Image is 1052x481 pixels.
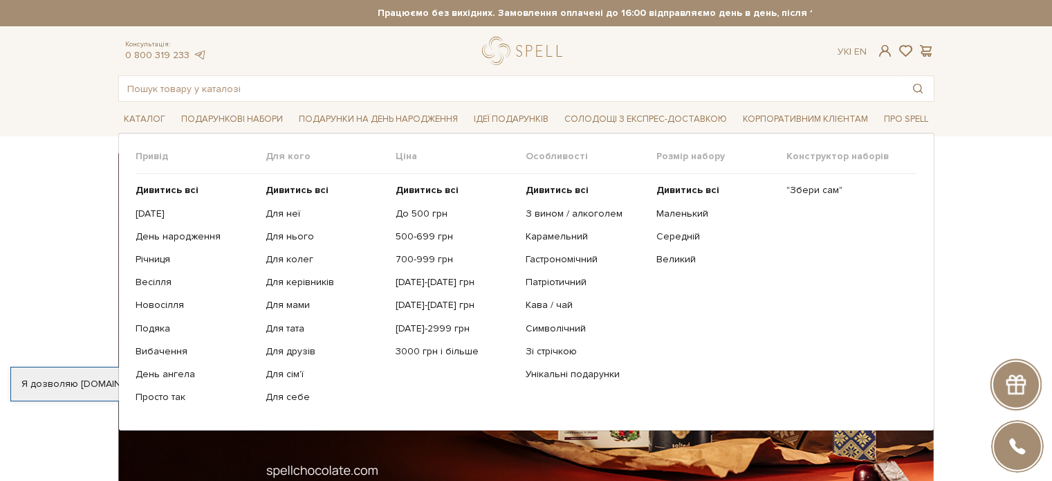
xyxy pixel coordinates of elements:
b: Дивитись всі [396,184,459,196]
span: Для кого [266,150,396,163]
a: Для мами [266,299,385,311]
a: Для себе [266,391,385,403]
span: Каталог [118,109,171,130]
a: Для керівників [266,276,385,289]
a: Патріотичний [526,276,645,289]
a: [DATE]-2999 грн [396,323,515,335]
a: telegram [193,49,207,61]
span: Подарункові набори [176,109,288,130]
b: Дивитись всі [266,184,329,196]
a: Для сім'ї [266,368,385,381]
a: Річниця [136,253,255,266]
a: 500-699 грн [396,230,515,243]
a: Маленький [656,208,776,220]
a: Для неї [266,208,385,220]
a: 3000 грн і більше [396,345,515,358]
span: Ціна [396,150,526,163]
a: Символічний [526,323,645,335]
a: До 500 грн [396,208,515,220]
span: Подарунки на День народження [293,109,463,130]
a: Гастрономічний [526,253,645,266]
a: 700-999 грн [396,253,515,266]
a: Дивитись всі [656,184,776,197]
a: Карамельний [526,230,645,243]
a: Дивитись всі [136,184,255,197]
a: Унікальні подарунки [526,368,645,381]
a: "Збери сам" [786,184,906,197]
div: Я дозволяю [DOMAIN_NAME] використовувати [11,378,386,390]
a: Великий [656,253,776,266]
a: Просто так [136,391,255,403]
a: [DATE]-[DATE] грн [396,276,515,289]
a: [DATE] [136,208,255,220]
span: Конструктор наборів [786,150,916,163]
a: Весілля [136,276,255,289]
a: Для нього [266,230,385,243]
a: День народження [136,230,255,243]
b: Дивитись всі [136,184,199,196]
a: Для друзів [266,345,385,358]
a: [DATE]-[DATE] грн [396,299,515,311]
a: Середній [656,230,776,243]
div: Каталог [118,133,934,431]
a: 0 800 319 233 [125,49,190,61]
a: Дивитись всі [526,184,645,197]
a: Вибачення [136,345,255,358]
span: Особливості [526,150,656,163]
b: Дивитись всі [656,184,719,196]
button: Пошук товару у каталозі [902,76,934,101]
a: Корпоративним клієнтам [737,107,874,131]
a: logo [482,37,569,65]
b: Дивитись всі [526,184,589,196]
a: Подяка [136,323,255,335]
span: Консультація: [125,40,207,49]
a: Солодощі з експрес-доставкою [559,107,732,131]
div: Ук [838,46,867,58]
input: Пошук товару у каталозі [119,76,902,101]
a: Кава / чай [526,299,645,311]
span: Привід [136,150,266,163]
span: Ідеї подарунків [468,109,554,130]
a: З вином / алкоголем [526,208,645,220]
a: День ангела [136,368,255,381]
span: | [849,46,851,57]
span: Розмір набору [656,150,786,163]
a: Для колег [266,253,385,266]
span: Про Spell [878,109,934,130]
a: Новосілля [136,299,255,311]
a: Дивитись всі [396,184,515,197]
a: En [854,46,867,57]
a: Для тата [266,323,385,335]
a: Зі стрічкою [526,345,645,358]
a: Дивитись всі [266,184,385,197]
